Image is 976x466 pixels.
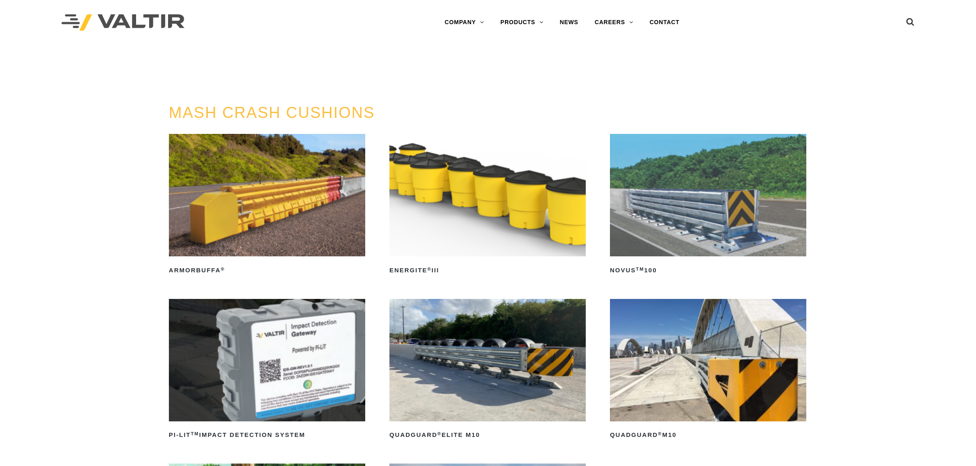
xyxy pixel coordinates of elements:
[389,299,586,442] a: QuadGuard®Elite M10
[389,264,586,277] h2: ENERGITE III
[389,134,586,277] a: ENERGITE®III
[221,267,225,271] sup: ®
[587,14,642,31] a: CAREERS
[169,264,365,277] h2: ArmorBuffa
[492,14,552,31] a: PRODUCTS
[658,431,662,436] sup: ®
[610,264,806,277] h2: NOVUS 100
[437,431,441,436] sup: ®
[428,267,432,271] sup: ®
[610,429,806,442] h2: QuadGuard M10
[169,134,365,277] a: ArmorBuffa®
[552,14,587,31] a: NEWS
[610,299,806,442] a: QuadGuard®M10
[169,299,365,442] a: PI-LITTMImpact Detection System
[610,134,806,277] a: NOVUSTM100
[636,267,644,271] sup: TM
[191,431,199,436] sup: TM
[169,429,365,442] h2: PI-LIT Impact Detection System
[642,14,688,31] a: CONTACT
[169,104,375,121] a: MASH CRASH CUSHIONS
[437,14,492,31] a: COMPANY
[389,429,586,442] h2: QuadGuard Elite M10
[61,14,184,31] img: Valtir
